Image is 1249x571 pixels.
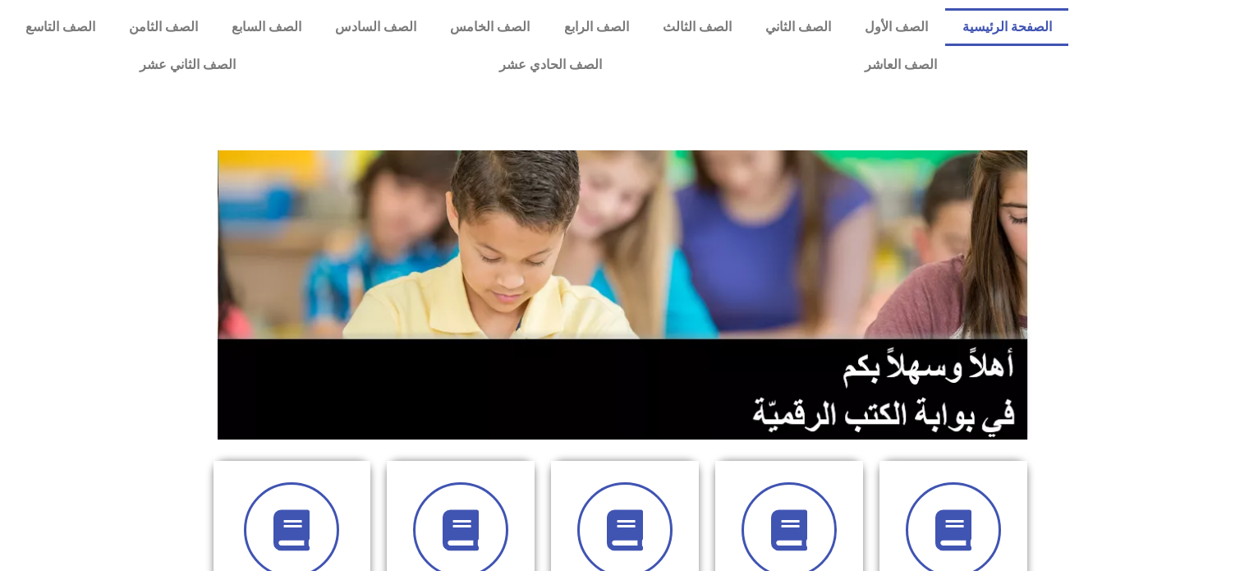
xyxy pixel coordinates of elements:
a: الصف الرابع [547,8,645,46]
a: الصف السادس [319,8,434,46]
a: الصف العاشر [733,46,1068,84]
a: الصف الثاني [748,8,847,46]
a: الصف السابع [214,8,318,46]
a: الصف التاسع [8,8,112,46]
a: الصف الحادي عشر [367,46,732,84]
a: الصفحة الرئيسية [945,8,1068,46]
a: الصف الثالث [645,8,748,46]
a: الصف الخامس [434,8,547,46]
a: الصف الثاني عشر [8,46,367,84]
a: الصف الأول [848,8,945,46]
a: الصف الثامن [112,8,214,46]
